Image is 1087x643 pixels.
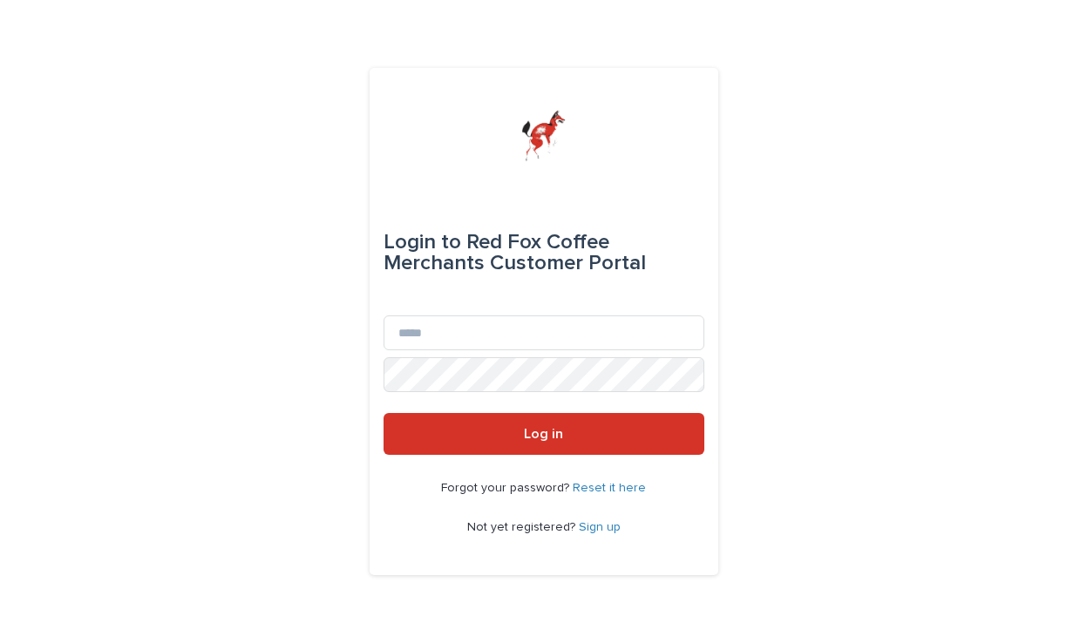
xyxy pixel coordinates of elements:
[524,427,563,441] span: Log in
[384,232,461,253] span: Login to
[521,110,566,162] img: zttTXibQQrCfv9chImQE
[573,482,646,494] a: Reset it here
[384,218,704,288] div: Red Fox Coffee Merchants Customer Portal
[384,413,704,455] button: Log in
[467,521,579,533] span: Not yet registered?
[441,482,573,494] span: Forgot your password?
[579,521,621,533] a: Sign up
